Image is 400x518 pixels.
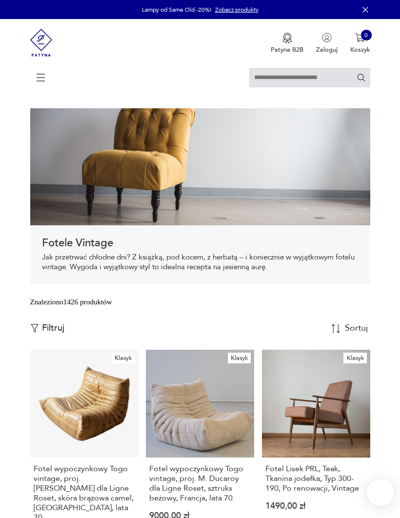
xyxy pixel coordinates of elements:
iframe: Smartsupp widget button [367,479,394,506]
p: Patyna B2B [271,45,303,54]
button: Filtruj [30,323,64,334]
p: Jak przetrwać chłodne dni? Z książką, pod kocem, z herbatą – i koniecznie w wyjątkowym fotelu vin... [42,253,359,272]
div: Sortuj według daty dodania [345,324,369,333]
img: 9275102764de9360b0b1aa4293741aa9.jpg [30,108,370,225]
img: Patyna - sklep z meblami i dekoracjami vintage [30,19,53,66]
p: Filtruj [42,323,64,334]
p: 1490,00 zł [265,503,366,510]
img: Sort Icon [331,324,340,333]
img: Ikonka filtrowania [30,324,39,333]
p: Koszyk [350,45,370,54]
button: Szukaj [357,73,366,82]
div: 0 [361,30,372,40]
h3: Fotel wypoczynkowy Togo vintage, proj. M. Ducaroy dla Ligne Roset, sztruks beżowy, Francja, lata 70. [149,464,250,503]
img: Ikona koszyka [355,33,365,42]
h1: Fotele Vintage [42,237,359,249]
button: Patyna B2B [271,33,303,54]
p: Lampy od Same Old -20%! [142,6,211,14]
button: Zaloguj [316,33,338,54]
p: Zaloguj [316,45,338,54]
h3: Fotel Lisek PRL, Teak, Tkanina jodełka; Typ 300-190, Po renowacji, Vintage [265,464,366,493]
div: Znaleziono 1426 produktów [30,297,112,307]
img: Ikonka użytkownika [322,33,332,42]
a: Ikona medaluPatyna B2B [271,33,303,54]
img: Ikona medalu [282,33,292,43]
button: 0Koszyk [350,33,370,54]
a: Zobacz produkty [215,6,259,14]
